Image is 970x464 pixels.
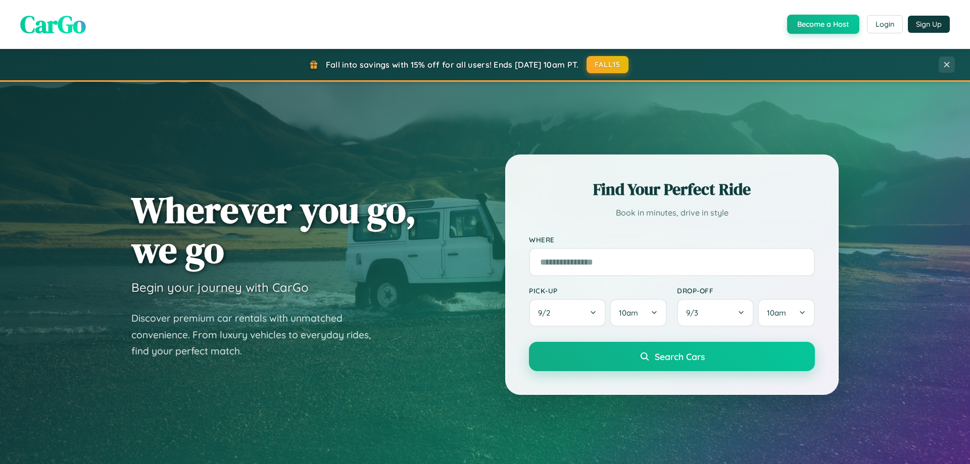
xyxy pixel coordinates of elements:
[529,235,815,244] label: Where
[787,15,859,34] button: Become a Host
[529,299,606,327] button: 9/2
[867,15,903,33] button: Login
[131,190,416,270] h1: Wherever you go, we go
[767,308,786,318] span: 10am
[587,56,629,73] button: FALL15
[529,205,815,220] p: Book in minutes, drive in style
[131,310,384,359] p: Discover premium car rentals with unmatched convenience. From luxury vehicles to everyday rides, ...
[677,299,754,327] button: 9/3
[610,299,667,327] button: 10am
[529,178,815,200] h2: Find Your Perfect Ride
[686,308,703,318] span: 9 / 3
[529,286,667,295] label: Pick-up
[908,16,950,33] button: Sign Up
[655,351,705,362] span: Search Cars
[758,299,815,327] button: 10am
[20,8,86,41] span: CarGo
[326,60,579,70] span: Fall into savings with 15% off for all users! Ends [DATE] 10am PT.
[538,308,555,318] span: 9 / 2
[619,308,638,318] span: 10am
[677,286,815,295] label: Drop-off
[131,280,309,295] h3: Begin your journey with CarGo
[529,342,815,371] button: Search Cars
